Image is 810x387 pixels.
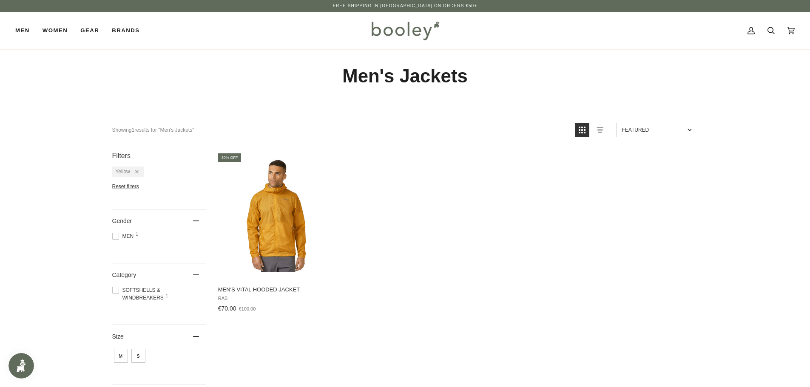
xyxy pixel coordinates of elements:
[112,218,132,224] span: Gender
[166,294,168,298] span: 1
[218,153,242,162] div: 30% off
[112,26,139,35] span: Brands
[105,12,146,49] a: Brands
[15,26,30,35] span: Men
[116,169,130,175] span: Yellow
[333,3,477,9] p: Free Shipping in [GEOGRAPHIC_DATA] on Orders €50+
[368,18,442,43] img: Booley
[218,296,328,301] span: Rab
[132,127,135,133] b: 1
[217,152,330,315] a: Men's Vital Hooded Jacket
[112,152,131,160] span: Filters
[74,12,105,49] a: Gear
[593,123,607,137] a: View list mode
[43,26,68,35] span: Women
[575,123,589,137] a: View grid mode
[80,26,99,35] span: Gear
[239,306,256,311] span: €100.00
[622,127,685,133] span: Featured
[36,12,74,49] a: Women
[131,349,145,363] span: Size: S
[112,271,136,278] span: Category
[114,349,128,363] span: Size: M
[112,65,698,88] h1: Men's Jackets
[112,184,206,189] li: Reset filters
[617,123,698,137] a: Sort options
[136,232,138,237] span: 1
[112,123,194,137] div: Showing results for "Men's Jackets"
[112,232,136,240] span: Men
[112,333,124,340] span: Size
[112,184,139,189] span: Reset filters
[217,159,330,272] img: Rab Men's Vital Hooded Jacket Sahara - Booley Galway
[218,286,328,294] span: Men's Vital Hooded Jacket
[130,169,139,175] div: Remove filter: Yellow
[112,286,206,302] span: Softshells & Windbreakers
[9,353,34,379] iframe: Button to open loyalty program pop-up
[218,305,236,312] span: €70.00
[15,12,36,49] a: Men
